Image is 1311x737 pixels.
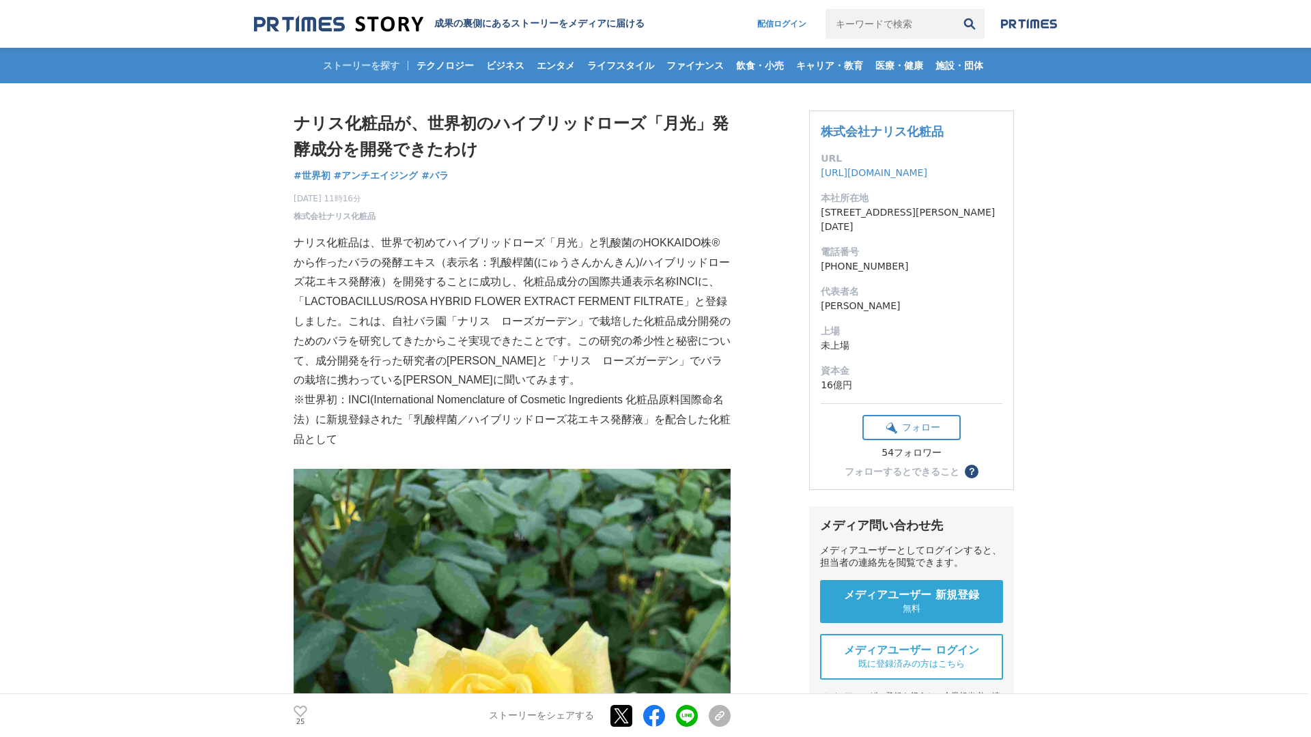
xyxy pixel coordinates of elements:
dd: 未上場 [821,338,1002,353]
a: 株式会社ナリス化粧品 [821,124,944,139]
span: キャリア・教育 [791,59,869,72]
h2: 成果の裏側にあるストーリーをメディアに届ける [434,18,645,30]
span: #バラ [421,169,449,182]
span: #世界初 [294,169,330,182]
a: ライフスタイル [582,48,660,83]
span: #アンチエイジング [334,169,419,182]
dd: [PHONE_NUMBER] [821,259,1002,274]
div: メディア問い合わせ先 [820,517,1003,534]
dt: 代表者名 [821,285,1002,299]
dd: 16億円 [821,378,1002,392]
p: ナリス化粧品は、世界で初めてハイブリッドローズ「月光」と乳酸菌のHOKKAIDO株®から作ったバラの発酵エキス（表示名：乳酸桿菌(にゅうさんかんきん)/ハイブリッドローズ花エキス発酵液）を開発す... [294,233,731,390]
dd: [STREET_ADDRESS][PERSON_NAME][DATE] [821,205,1002,234]
span: メディアユーザー 新規登録 [844,588,979,603]
span: 医療・健康 [870,59,929,72]
span: エンタメ [531,59,580,72]
span: メディアユーザー ログイン [844,644,979,658]
a: エンタメ [531,48,580,83]
span: 施設・団体 [930,59,989,72]
a: 施設・団体 [930,48,989,83]
a: 成果の裏側にあるストーリーをメディアに届ける 成果の裏側にあるストーリーをメディアに届ける [254,15,645,33]
a: メディアユーザー 新規登録 無料 [820,580,1003,623]
div: 54フォロワー [862,447,961,459]
span: 飲食・小売 [731,59,789,72]
a: [URL][DOMAIN_NAME] [821,167,927,178]
dt: 電話番号 [821,245,1002,259]
div: メディアユーザーとしてログインすると、担当者の連絡先を閲覧できます。 [820,545,1003,569]
dt: 資本金 [821,364,1002,378]
h1: ナリス化粧品が、世界初のハイブリッドローズ「月光」発酵成分を開発できたわけ [294,111,731,163]
button: 検索 [955,9,985,39]
a: 飲食・小売 [731,48,789,83]
input: キーワードで検索 [826,9,955,39]
span: [DATE] 11時16分 [294,192,376,205]
a: メディアユーザー ログイン 既に登録済みの方はこちら [820,634,1003,680]
dd: [PERSON_NAME] [821,299,1002,313]
span: ライフスタイル [582,59,660,72]
a: キャリア・教育 [791,48,869,83]
dt: 本社所在地 [821,191,1002,205]
span: ファイナンス [661,59,729,72]
a: 医療・健康 [870,48,929,83]
a: #世界初 [294,169,330,183]
dt: URL [821,151,1002,166]
div: フォローするとできること [845,467,959,476]
p: 25 [294,719,307,725]
a: 配信ログイン [744,9,820,39]
img: 成果の裏側にあるストーリーをメディアに届ける [254,15,423,33]
a: #アンチエイジング [334,169,419,183]
a: ファイナンス [661,48,729,83]
a: ビジネス [481,48,530,83]
dt: 上場 [821,324,1002,338]
span: 既に登録済みの方はこちら [858,658,965,670]
a: #バラ [421,169,449,183]
p: ※世界初：INCI(International Nomenclature of Cosmetic Ingredients 化粧品原料国際命名法）に新規登録された「乳酸桿菌／ハイブリッドローズ花エ... [294,390,731,449]
span: テクノロジー [411,59,479,72]
button: ？ [965,465,978,478]
a: 株式会社ナリス化粧品 [294,210,376,222]
a: テクノロジー [411,48,479,83]
span: ？ [967,467,976,476]
p: ストーリーをシェアする [489,710,594,722]
img: prtimes [1001,18,1057,29]
span: ビジネス [481,59,530,72]
span: 無料 [903,603,920,615]
button: フォロー [862,415,961,440]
